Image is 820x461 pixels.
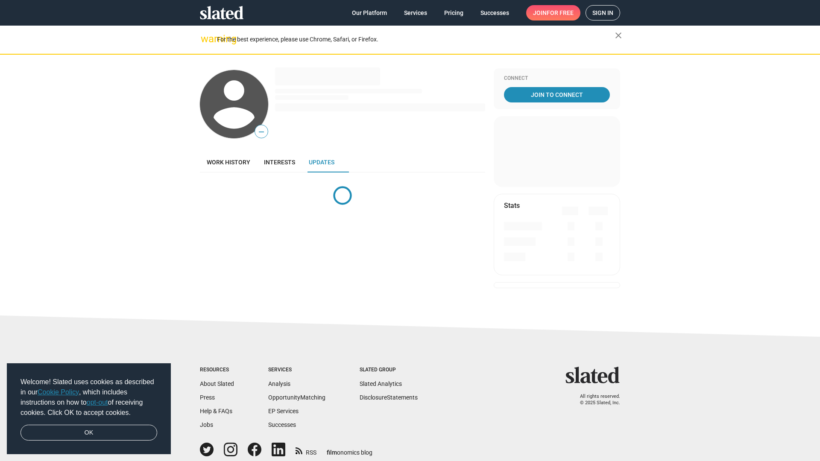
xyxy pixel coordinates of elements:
span: Interests [264,159,295,166]
span: Work history [207,159,250,166]
span: Join [533,5,574,20]
div: cookieconsent [7,363,171,455]
span: — [255,126,268,137]
mat-icon: close [613,30,624,41]
mat-card-title: Stats [504,201,520,210]
a: Sign in [586,5,620,20]
span: Pricing [444,5,463,20]
a: Our Platform [345,5,394,20]
div: For the best experience, please use Chrome, Safari, or Firefox. [217,34,615,45]
a: Services [397,5,434,20]
span: Successes [480,5,509,20]
span: for free [547,5,574,20]
a: opt-out [87,399,108,406]
a: DisclosureStatements [360,394,418,401]
a: Updates [302,152,341,172]
a: Interests [257,152,302,172]
mat-icon: warning [201,34,211,44]
a: Jobs [200,421,213,428]
div: Resources [200,367,234,373]
a: Joinfor free [526,5,580,20]
a: filmonomics blog [327,442,372,457]
a: EP Services [268,408,299,414]
a: Work history [200,152,257,172]
p: All rights reserved. © 2025 Slated, Inc. [571,394,620,406]
a: Help & FAQs [200,408,232,414]
a: Successes [268,421,296,428]
div: Slated Group [360,367,418,373]
span: Services [404,5,427,20]
a: Cookie Policy [38,388,79,396]
span: Our Platform [352,5,387,20]
a: Join To Connect [504,87,610,102]
a: About Slated [200,380,234,387]
a: Pricing [437,5,470,20]
span: Sign in [592,6,613,20]
a: Analysis [268,380,290,387]
div: Connect [504,75,610,82]
a: Slated Analytics [360,380,402,387]
span: Join To Connect [506,87,608,102]
a: OpportunityMatching [268,394,325,401]
a: RSS [296,443,316,457]
span: Updates [309,159,334,166]
span: film [327,449,337,456]
span: Welcome! Slated uses cookies as described in our , which includes instructions on how to of recei... [20,377,157,418]
a: dismiss cookie message [20,425,157,441]
div: Services [268,367,325,373]
a: Press [200,394,215,401]
a: Successes [474,5,516,20]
